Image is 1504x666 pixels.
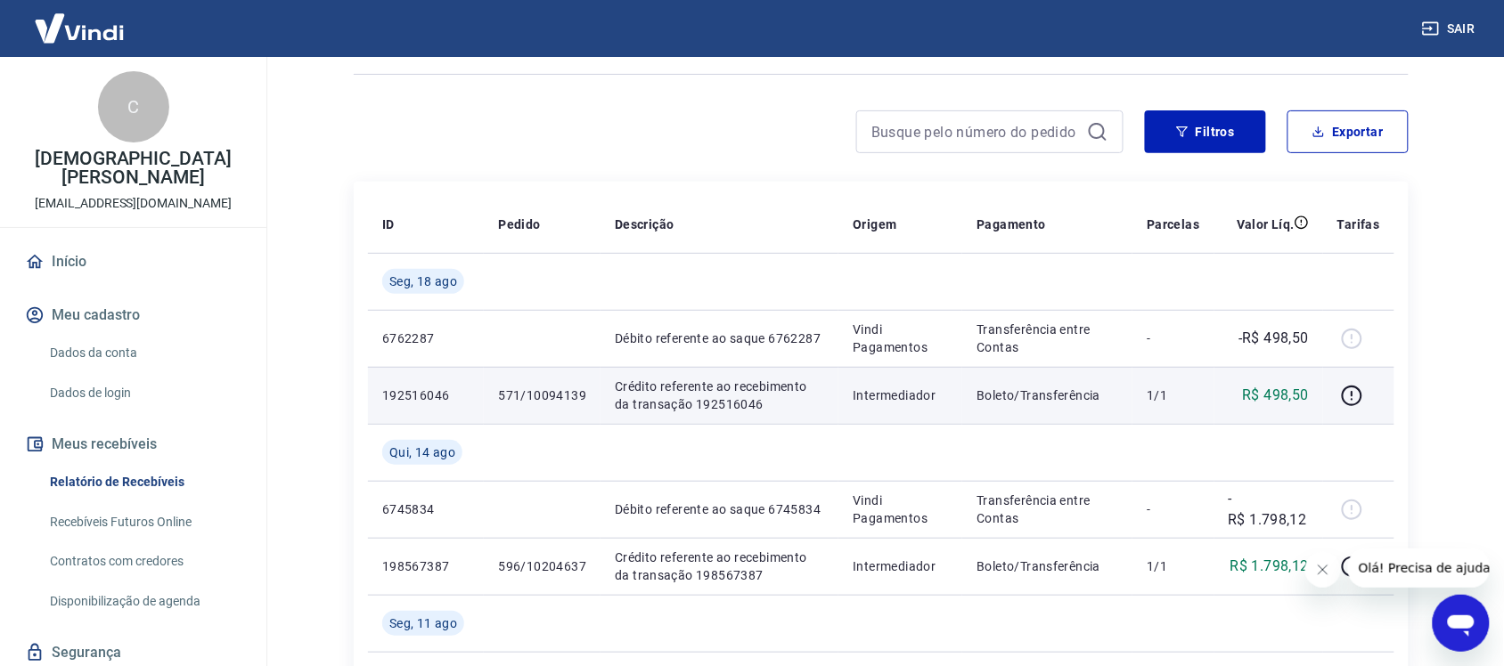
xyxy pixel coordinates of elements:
[389,443,455,461] span: Qui, 14 ago
[382,329,470,347] p: 6762287
[1229,488,1310,531] p: -R$ 1.798,12
[498,215,540,233] p: Pedido
[1433,595,1490,652] iframe: Botão para abrir a janela de mensagens
[1348,548,1490,588] iframe: Mensagem da empresa
[853,386,948,404] p: Intermediador
[21,242,245,281] a: Início
[43,583,245,620] a: Disponibilização de agenda
[21,425,245,464] button: Meus recebíveis
[1147,329,1199,347] p: -
[1237,215,1295,233] p: Valor Líq.
[1337,215,1380,233] p: Tarifas
[977,491,1118,527] p: Transferência entre Contas
[498,386,586,404] p: 571/10094139
[11,12,150,27] span: Olá! Precisa de ajuda?
[14,150,252,187] p: [DEMOGRAPHIC_DATA][PERSON_NAME]
[43,335,245,371] a: Dados da conta
[382,386,470,404] p: 192516046
[382,557,470,575] p: 198567387
[615,500,824,518] p: Débito referente ao saque 6745834
[98,71,169,142] div: C
[977,386,1118,404] p: Boleto/Transferência
[853,491,948,527] p: Vindi Pagamentos
[977,557,1118,575] p: Boleto/Transferência
[1230,556,1309,577] p: R$ 1.798,12
[43,504,245,540] a: Recebíveis Futuros Online
[871,118,1080,145] input: Busque pelo número do pedido
[1238,328,1309,349] p: -R$ 498,50
[1418,12,1483,45] button: Sair
[43,464,245,500] a: Relatório de Recebíveis
[615,548,824,584] p: Crédito referente ao recebimento da transação 198567387
[1287,110,1409,153] button: Exportar
[853,557,948,575] p: Intermediador
[615,329,824,347] p: Débito referente ao saque 6762287
[35,194,232,213] p: [EMAIL_ADDRESS][DOMAIN_NAME]
[615,215,674,233] p: Descrição
[853,321,948,356] p: Vindi Pagamentos
[382,215,395,233] p: ID
[382,500,470,518] p: 6745834
[21,1,137,55] img: Vindi
[615,378,824,413] p: Crédito referente ao recebimento da transação 192516046
[853,215,896,233] p: Origem
[389,614,457,632] span: Seg, 11 ago
[977,321,1118,356] p: Transferência entre Contas
[1145,110,1266,153] button: Filtros
[389,272,457,290] span: Seg, 18 ago
[1147,215,1199,233] p: Parcelas
[1147,557,1199,575] p: 1/1
[498,557,586,575] p: 596/10204637
[1305,552,1341,588] iframe: Fechar mensagem
[1147,386,1199,404] p: 1/1
[21,296,245,335] button: Meu cadastro
[977,215,1046,233] p: Pagamento
[1243,385,1310,406] p: R$ 498,50
[1147,500,1199,518] p: -
[43,375,245,411] a: Dados de login
[43,543,245,580] a: Contratos com credores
